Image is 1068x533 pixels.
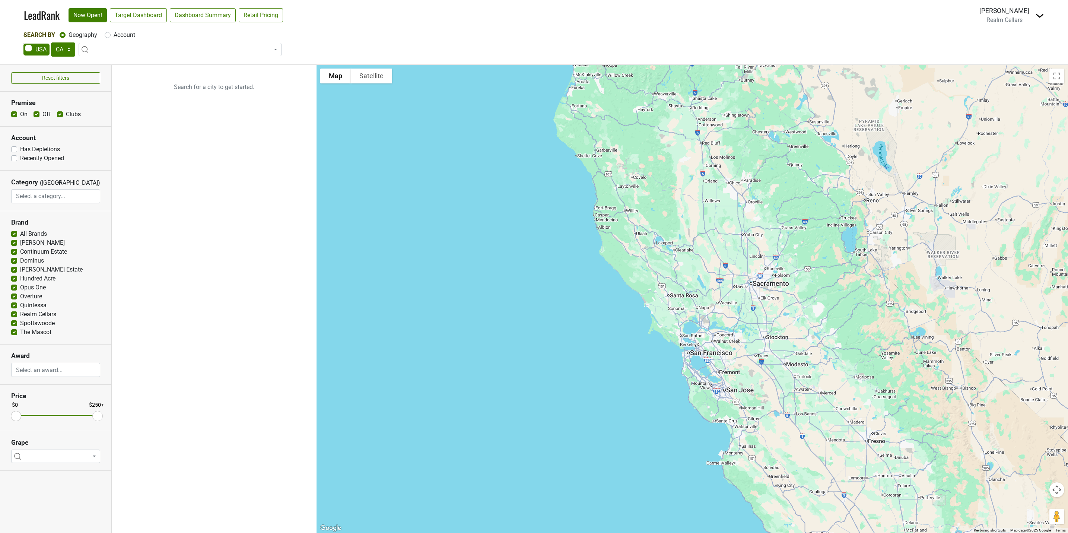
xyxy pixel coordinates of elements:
[320,69,351,83] button: Show street map
[20,154,64,163] label: Recently Opened
[986,16,1023,23] span: Realm Cellars
[11,99,100,107] h3: Premise
[20,247,67,256] label: Continuum Estate
[318,523,343,533] a: Open this area in Google Maps (opens a new window)
[11,439,100,447] h3: Grape
[1010,528,1051,532] span: Map data ©2025 Google
[20,145,60,154] label: Has Depletions
[11,352,100,360] h3: Award
[979,6,1029,16] div: [PERSON_NAME]
[20,256,44,265] label: Dominus
[20,319,55,328] label: Spottswoode
[24,7,60,23] a: LeadRank
[1049,69,1064,83] button: Toggle fullscreen view
[11,219,100,226] h3: Brand
[20,292,42,301] label: Overture
[23,31,55,38] span: Search By
[20,310,56,319] label: Realm Cellars
[42,110,51,119] label: Off
[20,238,65,247] label: [PERSON_NAME]
[66,110,81,119] label: Clubs
[11,134,100,142] h3: Account
[12,363,99,377] input: Select an award...
[1049,509,1064,524] button: Drag Pegman onto the map to open Street View
[69,31,97,39] label: Geography
[20,283,46,292] label: Opus One
[974,528,1006,533] button: Keyboard shortcuts
[239,8,283,22] a: Retail Pricing
[20,301,47,310] label: Quintessa
[11,178,38,186] h3: Category
[318,523,343,533] img: Google
[170,8,236,22] a: Dashboard Summary
[40,178,55,189] span: ([GEOGRAPHIC_DATA])
[1035,11,1044,20] img: Dropdown Menu
[57,180,62,186] span: ▼
[351,69,392,83] button: Show satellite imagery
[114,31,135,39] label: Account
[20,328,51,337] label: The Mascot
[20,110,28,119] label: On
[112,65,317,110] p: Search for a city to get started.
[69,8,107,22] a: Now Open!
[1055,528,1066,532] a: Terms (opens in new tab)
[12,402,18,410] div: $0
[20,265,83,274] label: [PERSON_NAME] Estate
[89,402,104,410] div: $250+
[20,229,47,238] label: All Brands
[11,392,100,400] h3: Price
[11,72,100,84] button: Reset filters
[110,8,167,22] a: Target Dashboard
[20,274,55,283] label: Hundred Acre
[12,189,99,203] input: Select a category...
[1049,482,1064,497] button: Map camera controls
